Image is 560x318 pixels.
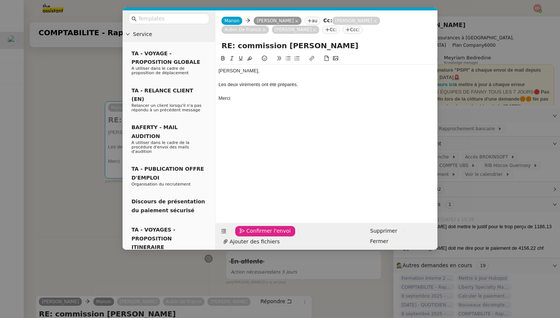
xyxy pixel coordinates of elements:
button: Ajouter des fichiers [219,236,284,247]
span: Confirmer l'envoi [246,227,291,235]
button: Fermer [366,236,393,247]
div: Merci [219,95,434,102]
nz-tag: [PERSON_NAME] [254,17,301,25]
span: TA - VOYAGES - PROPOSITION ITINERAIRE [131,227,175,250]
span: Manon [224,18,239,23]
span: TA - RELANCE CLIENT (EN) [131,88,193,102]
nz-tag: Ccc: [343,26,363,34]
input: Templates [138,14,205,23]
input: Subject [221,40,431,51]
nz-tag: Aubin De France [221,26,269,34]
div: [PERSON_NAME], [219,68,434,74]
nz-tag: [PERSON_NAME] [332,17,380,25]
strong: Cc: [323,17,332,23]
nz-tag: [PERSON_NAME] [272,26,320,34]
span: BAFERTY - MAIL AUDITION [131,124,178,139]
button: Confirmer l'envoi [235,226,295,236]
nz-tag: Cc: [322,26,340,34]
span: TA - PUBLICATION OFFRE D'EMPLOI [131,166,204,180]
span: TA - VOYAGE - PROPOSITION GLOBALE [131,50,200,65]
span: Service [133,30,212,39]
div: Les deux virements ont été préparés. [219,81,434,88]
nz-tag: au [304,17,320,25]
span: Organisation du recrutement [131,182,191,187]
span: Supprimer [370,227,397,235]
span: Fermer [370,237,388,246]
span: Relancer un client lorsqu'il n'a pas répondu à un précédent message [131,103,201,112]
span: Ajouter des fichiers [230,237,280,246]
span: A utiliser dans le cadre de la procédure d'envoi des mails d'audition [131,140,190,154]
div: Service [123,27,215,42]
span: A utiliser dans le cadre de proposition de déplacement [131,66,189,75]
button: Supprimer [366,226,401,236]
span: Discours de présentation du paiement sécurisé [131,199,205,213]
